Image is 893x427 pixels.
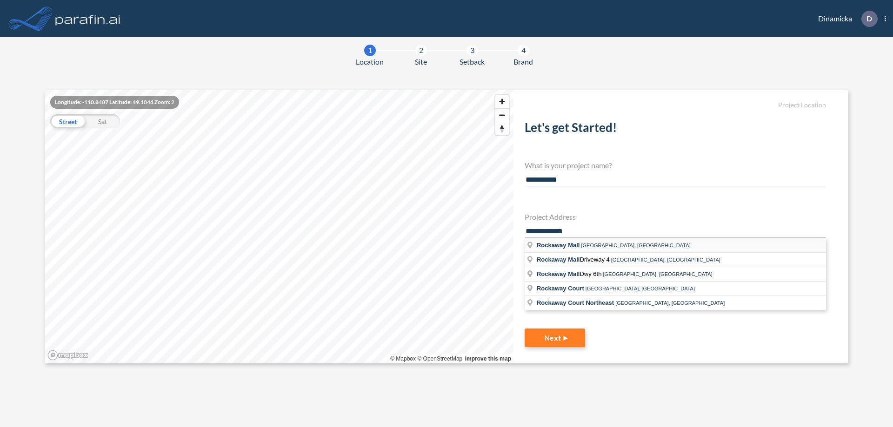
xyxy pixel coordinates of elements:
span: Zoom out [495,109,509,122]
span: Brand [513,56,533,67]
div: 1 [364,45,376,56]
span: [GEOGRAPHIC_DATA], [GEOGRAPHIC_DATA] [586,286,695,291]
canvas: Map [45,90,513,363]
span: Rockaway Mall [537,242,580,249]
button: Zoom in [495,95,509,108]
h4: What is your project name? [525,161,826,170]
div: Longitude: -110.8407 Latitude: 49.1044 Zoom: 2 [50,96,179,109]
h4: Project Address [525,212,826,221]
span: Site [415,56,427,67]
h5: Project Location [525,101,826,109]
button: Reset bearing to north [495,122,509,135]
span: Rockaway Court Northeast [537,299,614,306]
div: Dinamicka [804,11,886,27]
div: 3 [466,45,478,56]
button: Next [525,328,585,347]
span: [GEOGRAPHIC_DATA], [GEOGRAPHIC_DATA] [615,300,725,306]
div: Sat [85,114,120,128]
span: [GEOGRAPHIC_DATA], [GEOGRAPHIC_DATA] [603,271,712,277]
span: Setback [460,56,485,67]
a: Mapbox [390,355,416,362]
div: 4 [518,45,529,56]
a: Improve this map [465,355,511,362]
button: Zoom out [495,108,509,122]
span: Rockaway Court [537,285,584,292]
img: logo [53,9,122,28]
span: Rockaway Mall [537,256,580,263]
a: OpenStreetMap [417,355,462,362]
p: D [866,14,872,23]
span: Driveway 4 [537,256,611,263]
span: [GEOGRAPHIC_DATA], [GEOGRAPHIC_DATA] [611,257,720,263]
div: Street [50,114,85,128]
span: Location [356,56,384,67]
span: Dwy 6th [537,270,603,277]
h2: Let's get Started! [525,120,826,138]
span: [GEOGRAPHIC_DATA], [GEOGRAPHIC_DATA] [581,243,690,248]
span: Rockaway Mall [537,270,580,277]
a: Mapbox homepage [47,350,88,361]
div: 2 [415,45,427,56]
